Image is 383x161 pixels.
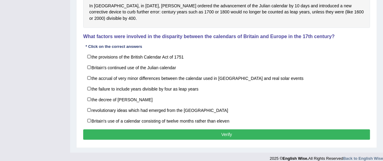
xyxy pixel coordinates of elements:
h4: What factors were involved in the disparity between the calendars of Britain and Europe in the 17... [83,34,370,39]
a: Back to English Wise [343,156,383,161]
label: Britain's continued use of the Julian calendar [83,62,370,73]
label: the accrual of very minor differences between the calendar used in [GEOGRAPHIC_DATA] and real sol... [83,73,370,84]
label: the decree of [PERSON_NAME] [83,94,370,105]
button: Verify [83,129,370,140]
label: the provisions of the British Calendar Act of 1751 [83,51,370,62]
label: Britain's use of a calendar consisting of twelve months rather than eleven [83,115,370,126]
label: revolutionary ideas which had emerged from the [GEOGRAPHIC_DATA] [83,105,370,116]
label: the failure to include years divisible by four as leap years [83,83,370,94]
strong: English Wise. [282,156,308,161]
div: * Click on the correct answers [83,44,144,49]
